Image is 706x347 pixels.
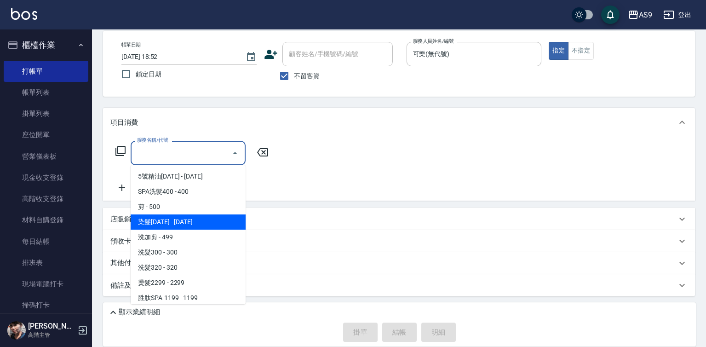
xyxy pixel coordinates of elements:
p: 高階主管 [28,331,75,339]
a: 現金收支登錄 [4,167,88,188]
h5: [PERSON_NAME] [28,322,75,331]
a: 打帳單 [4,61,88,82]
div: 其他付款方式 [103,252,695,274]
a: 掛單列表 [4,103,88,124]
p: 店販銷售 [110,214,138,224]
a: 營業儀表板 [4,146,88,167]
span: 洗髮300 - 300 [131,245,246,260]
button: save [601,6,620,24]
span: 不留客資 [294,71,320,81]
label: 服務人員姓名/編號 [413,38,453,45]
p: 顯示業績明細 [119,307,160,317]
button: Choose date, selected date is 2025-09-07 [240,46,262,68]
span: 洗髮320 - 320 [131,260,246,275]
div: 項目消費 [103,108,695,137]
a: 帳單列表 [4,82,88,103]
p: 項目消費 [110,118,138,127]
button: AS9 [624,6,656,24]
span: 剪 - 500 [131,199,246,214]
button: 櫃檯作業 [4,33,88,57]
input: YYYY/MM/DD hh:mm [121,49,236,64]
img: Person [7,321,26,340]
button: 登出 [660,6,695,23]
span: 洗加剪 - 499 [131,230,246,245]
a: 排班表 [4,252,88,273]
span: 5號精油[DATE] - [DATE] [131,169,246,184]
p: 預收卡販賣 [110,237,145,246]
span: 燙髮2299 - 2299 [131,275,246,290]
button: 指定 [549,42,568,60]
span: SPA洗髮400 - 400 [131,184,246,199]
img: Logo [11,8,37,20]
a: 現場電腦打卡 [4,273,88,295]
span: 胜肽SPA-1199 - 1199 [131,290,246,306]
div: 預收卡販賣 [103,230,695,252]
a: 掃碼打卡 [4,295,88,316]
div: 店販銷售 [103,208,695,230]
p: 備註及來源 [110,281,145,290]
a: 座位開單 [4,124,88,145]
div: AS9 [639,9,652,21]
div: 備註及來源 [103,274,695,296]
a: 每日結帳 [4,231,88,252]
span: 鎖定日期 [136,69,161,79]
a: 材料自購登錄 [4,209,88,231]
label: 帳單日期 [121,41,141,48]
button: Close [228,146,242,161]
p: 其他付款方式 [110,258,156,268]
button: 不指定 [568,42,594,60]
label: 服務名稱/代號 [137,137,168,144]
span: 染髮[DATE] - [DATE] [131,214,246,230]
a: 高階收支登錄 [4,188,88,209]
